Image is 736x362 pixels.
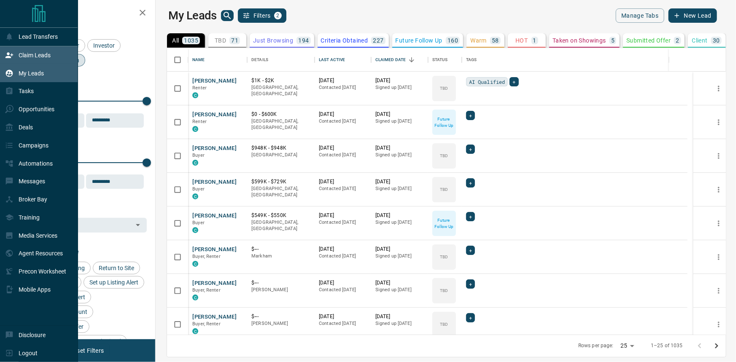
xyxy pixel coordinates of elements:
[192,160,198,166] div: condos.ca
[492,38,499,43] p: 58
[713,38,720,43] p: 30
[466,178,475,188] div: +
[192,178,237,186] button: [PERSON_NAME]
[315,48,371,72] div: Last Active
[192,186,205,192] span: Buyer
[428,48,462,72] div: Status
[462,48,687,72] div: Tags
[371,48,428,72] div: Claimed Date
[93,262,140,274] div: Return to Site
[469,280,472,288] span: +
[251,185,310,198] p: [GEOGRAPHIC_DATA], [GEOGRAPHIC_DATA]
[448,38,458,43] p: 160
[617,340,637,352] div: 25
[251,313,310,320] p: $---
[215,38,226,43] p: TBD
[433,116,455,129] p: Future Follow Up
[533,38,536,43] p: 1
[319,313,367,320] p: [DATE]
[406,54,418,66] button: Sort
[251,320,310,327] p: [PERSON_NAME]
[192,92,198,98] div: condos.ca
[375,118,424,125] p: Signed up [DATE]
[440,85,448,91] p: TBD
[319,48,345,72] div: Last Active
[466,313,475,322] div: +
[375,313,424,320] p: [DATE]
[319,77,367,84] p: [DATE]
[319,246,367,253] p: [DATE]
[192,119,207,124] span: Renter
[251,178,310,185] p: $599K - $729K
[375,287,424,293] p: Signed up [DATE]
[375,279,424,287] p: [DATE]
[321,38,368,43] p: Criteria Obtained
[319,185,367,192] p: Contacted [DATE]
[84,276,144,289] div: Set up Listing Alert
[432,48,448,72] div: Status
[712,116,725,129] button: more
[466,246,475,255] div: +
[469,111,472,120] span: +
[469,78,505,86] span: AI Qualified
[373,38,383,43] p: 227
[396,38,442,43] p: Future Follow Up
[319,84,367,91] p: Contacted [DATE]
[375,111,424,118] p: [DATE]
[319,111,367,118] p: [DATE]
[192,220,205,225] span: Buyer
[712,183,725,196] button: more
[192,77,237,85] button: [PERSON_NAME]
[251,287,310,293] p: [PERSON_NAME]
[466,279,475,289] div: +
[192,328,198,334] div: condos.ca
[469,145,472,153] span: +
[712,284,725,297] button: more
[251,212,310,219] p: $549K - $550K
[440,321,448,327] p: TBD
[440,254,448,260] p: TBD
[319,287,367,293] p: Contacted [DATE]
[251,118,310,131] p: [GEOGRAPHIC_DATA], [GEOGRAPHIC_DATA]
[375,145,424,152] p: [DATE]
[192,212,237,220] button: [PERSON_NAME]
[251,111,310,118] p: $0 - $600K
[238,8,286,23] button: Filters2
[319,219,367,226] p: Contacted [DATE]
[192,48,205,72] div: Name
[168,9,217,22] h1: My Leads
[712,318,725,331] button: more
[375,320,424,327] p: Signed up [DATE]
[319,152,367,158] p: Contacted [DATE]
[319,320,367,327] p: Contacted [DATE]
[433,217,455,230] p: Future Follow Up
[466,145,475,154] div: +
[251,145,310,152] p: $948K - $948K
[172,38,179,43] p: All
[669,8,717,23] button: New Lead
[192,246,237,254] button: [PERSON_NAME]
[221,10,234,21] button: search button
[192,279,237,287] button: [PERSON_NAME]
[251,219,310,232] p: [GEOGRAPHIC_DATA], [GEOGRAPHIC_DATA]
[319,118,367,125] p: Contacted [DATE]
[319,279,367,287] p: [DATE]
[469,212,472,221] span: +
[192,85,207,91] span: Renter
[578,342,614,349] p: Rows per page:
[470,38,487,43] p: Warm
[192,295,198,300] div: condos.ca
[469,314,472,322] span: +
[692,38,708,43] p: Client
[676,38,679,43] p: 2
[251,246,310,253] p: $---
[440,153,448,159] p: TBD
[192,126,198,132] div: condos.ca
[298,38,309,43] p: 194
[375,185,424,192] p: Signed up [DATE]
[192,145,237,153] button: [PERSON_NAME]
[184,38,198,43] p: 1035
[651,342,683,349] p: 1–25 of 1035
[712,217,725,230] button: more
[375,219,424,226] p: Signed up [DATE]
